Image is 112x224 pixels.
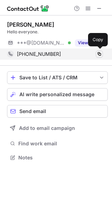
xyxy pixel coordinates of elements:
img: ContactOut v5.3.10 [7,4,49,13]
button: Notes [7,153,108,163]
span: AI write personalized message [19,92,94,97]
span: Find work email [18,140,105,147]
button: Find work email [7,139,108,149]
span: [PHONE_NUMBER] [17,51,61,57]
button: Send email [7,105,108,118]
span: Add to email campaign [19,125,75,131]
button: AI write personalized message [7,88,108,101]
button: Reveal Button [75,39,103,46]
div: Save to List / ATS / CRM [19,75,95,80]
button: save-profile-one-click [7,71,108,84]
span: Send email [19,108,46,114]
span: ***@[DOMAIN_NAME] [17,40,66,46]
span: Notes [18,154,105,161]
button: Add to email campaign [7,122,108,134]
div: Hello everyone. [7,29,108,35]
div: [PERSON_NAME] [7,21,54,28]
